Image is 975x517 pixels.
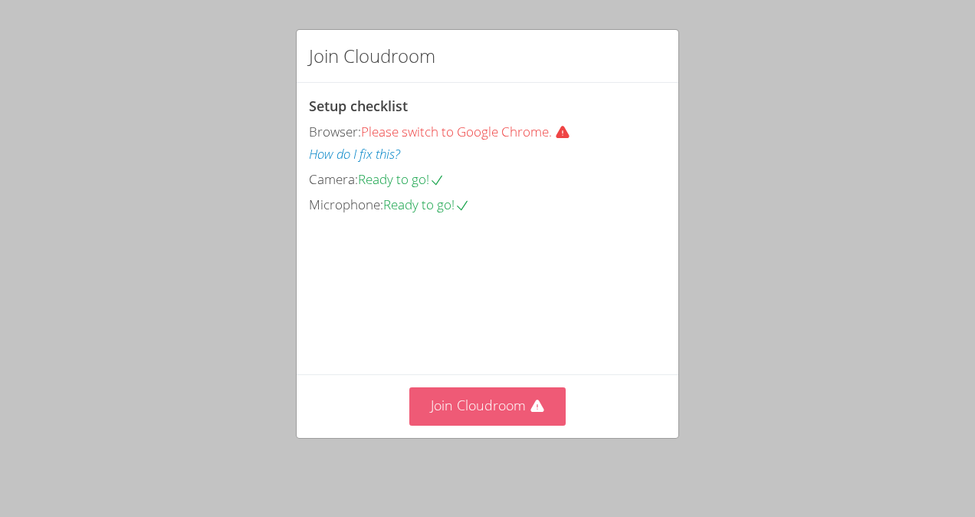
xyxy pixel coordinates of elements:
span: Camera: [309,170,358,188]
button: How do I fix this? [309,143,400,166]
span: Ready to go! [358,170,445,188]
span: Please switch to Google Chrome. [361,123,576,140]
span: Setup checklist [309,97,408,115]
span: Microphone: [309,196,383,213]
button: Join Cloudroom [409,387,566,425]
span: Ready to go! [383,196,470,213]
h2: Join Cloudroom [309,42,435,70]
span: Browser: [309,123,361,140]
